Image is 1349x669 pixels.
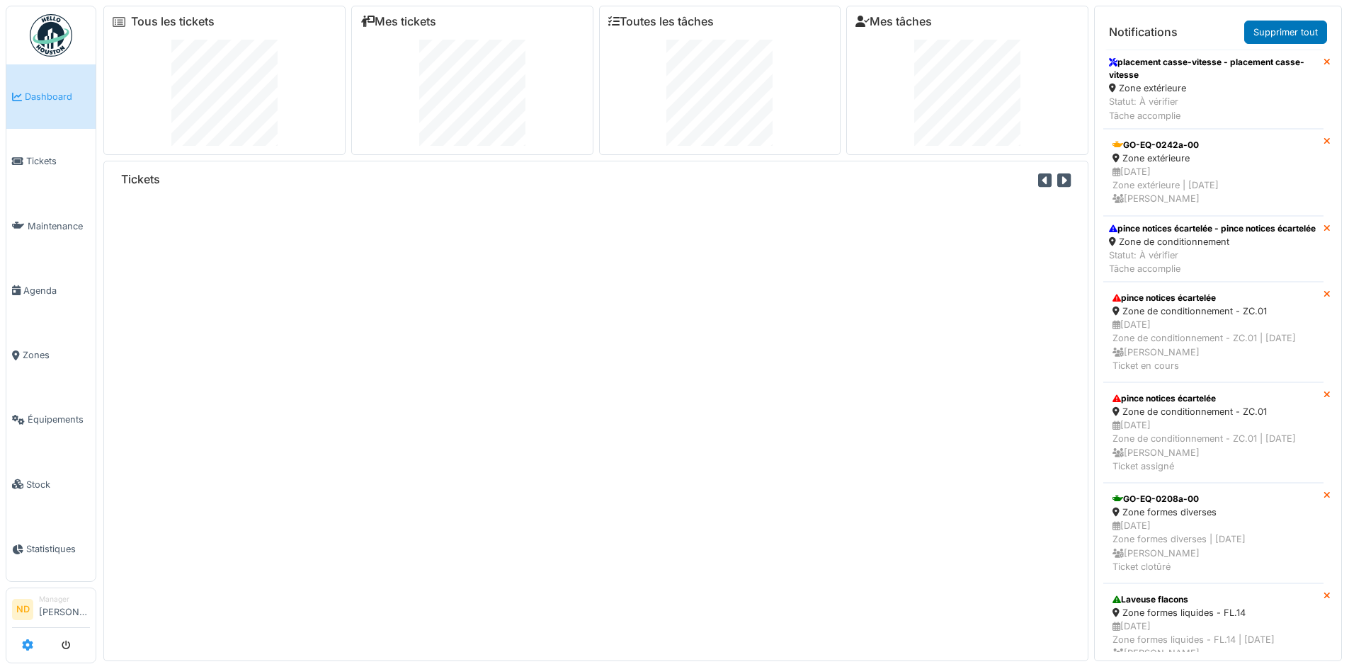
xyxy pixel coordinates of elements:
[1109,56,1318,81] div: placement casse-vitesse - placement casse-vitesse
[1112,418,1314,473] div: [DATE] Zone de conditionnement - ZC.01 | [DATE] [PERSON_NAME] Ticket assigné
[1109,25,1178,39] h6: Notifications
[23,348,90,362] span: Zones
[26,542,90,556] span: Statistiques
[1103,216,1324,282] a: pince notices écartelée - pince notices écartelée Zone de conditionnement Statut: À vérifierTâche...
[1109,81,1318,95] div: Zone extérieure
[1112,505,1314,519] div: Zone formes diverses
[25,90,90,103] span: Dashboard
[1112,519,1314,573] div: [DATE] Zone formes diverses | [DATE] [PERSON_NAME] Ticket clotûré
[360,15,436,28] a: Mes tickets
[1103,483,1324,583] a: GO-EQ-0208a-00 Zone formes diverses [DATE]Zone formes diverses | [DATE] [PERSON_NAME]Ticket clotûré
[30,14,72,57] img: Badge_color-CXgf-gQk.svg
[1103,50,1324,129] a: placement casse-vitesse - placement casse-vitesse Zone extérieure Statut: À vérifierTâche accomplie
[1112,392,1314,405] div: pince notices écartelée
[1109,235,1316,248] div: Zone de conditionnement
[26,154,90,168] span: Tickets
[1109,222,1316,235] div: pince notices écartelée - pince notices écartelée
[1109,95,1318,122] div: Statut: À vérifier Tâche accomplie
[1112,304,1314,318] div: Zone de conditionnement - ZC.01
[12,599,33,620] li: ND
[1112,318,1314,372] div: [DATE] Zone de conditionnement - ZC.01 | [DATE] [PERSON_NAME] Ticket en cours
[6,452,96,517] a: Stock
[12,594,90,628] a: ND Manager[PERSON_NAME]
[6,323,96,387] a: Zones
[1103,282,1324,382] a: pince notices écartelée Zone de conditionnement - ZC.01 [DATE]Zone de conditionnement - ZC.01 | [...
[1112,292,1314,304] div: pince notices écartelée
[1112,606,1314,619] div: Zone formes liquides - FL.14
[6,64,96,129] a: Dashboard
[1244,21,1327,44] a: Supprimer tout
[6,129,96,193] a: Tickets
[26,478,90,491] span: Stock
[1112,593,1314,606] div: Laveuse flacons
[1103,129,1324,216] a: GO-EQ-0242a-00 Zone extérieure [DATE]Zone extérieure | [DATE] [PERSON_NAME]
[39,594,90,605] div: Manager
[1112,493,1314,505] div: GO-EQ-0208a-00
[1103,382,1324,483] a: pince notices écartelée Zone de conditionnement - ZC.01 [DATE]Zone de conditionnement - ZC.01 | [...
[6,194,96,258] a: Maintenance
[39,594,90,624] li: [PERSON_NAME]
[608,15,714,28] a: Toutes les tâches
[1109,248,1316,275] div: Statut: À vérifier Tâche accomplie
[23,284,90,297] span: Agenda
[6,387,96,452] a: Équipements
[1112,405,1314,418] div: Zone de conditionnement - ZC.01
[855,15,932,28] a: Mes tâches
[1112,151,1314,165] div: Zone extérieure
[121,173,160,186] h6: Tickets
[1112,165,1314,206] div: [DATE] Zone extérieure | [DATE] [PERSON_NAME]
[6,517,96,581] a: Statistiques
[28,219,90,233] span: Maintenance
[6,258,96,323] a: Agenda
[131,15,215,28] a: Tous les tickets
[28,413,90,426] span: Équipements
[1112,139,1314,151] div: GO-EQ-0242a-00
